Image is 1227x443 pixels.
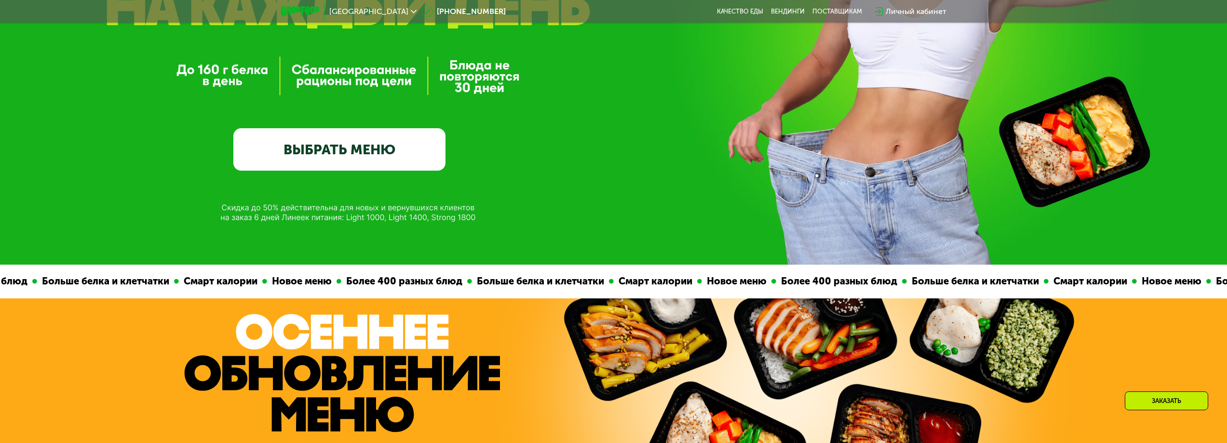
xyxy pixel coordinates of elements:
div: Больше белка и клетчатки [34,274,171,289]
div: Заказать [1125,391,1208,410]
div: Новое меню [1133,274,1203,289]
div: поставщикам [812,8,862,15]
div: Более 400 разных блюд [338,274,464,289]
span: [GEOGRAPHIC_DATA] [329,8,408,15]
a: ВЫБРАТЬ МЕНЮ [233,128,445,171]
div: Более 400 разных блюд [773,274,899,289]
a: Вендинги [771,8,805,15]
a: [PHONE_NUMBER] [421,6,506,17]
div: Смарт калории [175,274,259,289]
a: Качество еды [717,8,763,15]
div: Смарт калории [1045,274,1129,289]
div: Смарт калории [610,274,694,289]
div: Личный кабинет [886,6,946,17]
div: Больше белка и клетчатки [903,274,1040,289]
div: Новое меню [699,274,768,289]
div: Новое меню [264,274,333,289]
div: Больше белка и клетчатки [469,274,606,289]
